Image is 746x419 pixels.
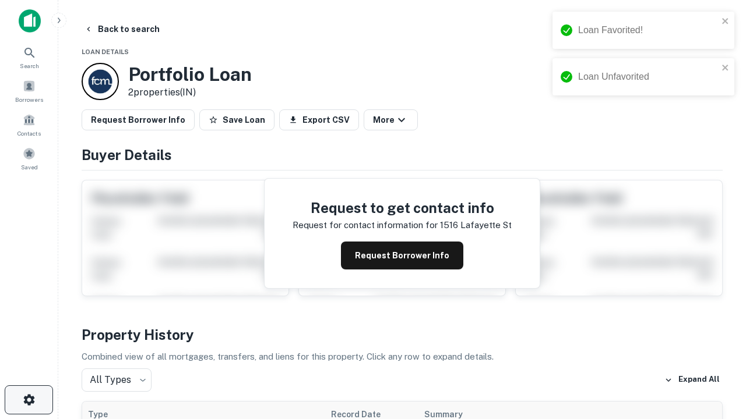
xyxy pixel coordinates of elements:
span: Borrowers [15,95,43,104]
button: More [364,109,418,130]
a: Contacts [3,109,55,140]
p: Request for contact information for [293,218,438,232]
a: Saved [3,143,55,174]
p: 1516 lafayette st [440,218,512,232]
h4: Property History [82,324,723,345]
button: Request Borrower Info [82,109,195,130]
button: Save Loan [199,109,275,130]
button: Back to search [79,19,164,40]
iframe: Chat Widget [688,289,746,345]
span: Loan Details [82,48,129,55]
h3: Portfolio Loan [128,63,252,86]
span: Contacts [17,129,41,138]
h4: Buyer Details [82,144,723,165]
a: Search [3,41,55,73]
div: Loan Unfavorited [578,70,718,84]
a: Borrowers [3,75,55,106]
button: Expand All [661,371,723,389]
button: close [722,16,730,27]
button: close [722,63,730,74]
div: Loan Favorited! [578,23,718,37]
button: Export CSV [279,109,359,130]
p: 2 properties (IN) [128,86,252,100]
p: Combined view of all mortgages, transfers, and liens for this property. Click any row to expand d... [82,350,723,364]
div: All Types [82,368,152,392]
img: capitalize-icon.png [19,9,41,33]
span: Saved [21,162,38,172]
span: Search [20,61,39,70]
h4: Request to get contact info [293,197,512,218]
button: Request Borrower Info [341,242,463,269]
